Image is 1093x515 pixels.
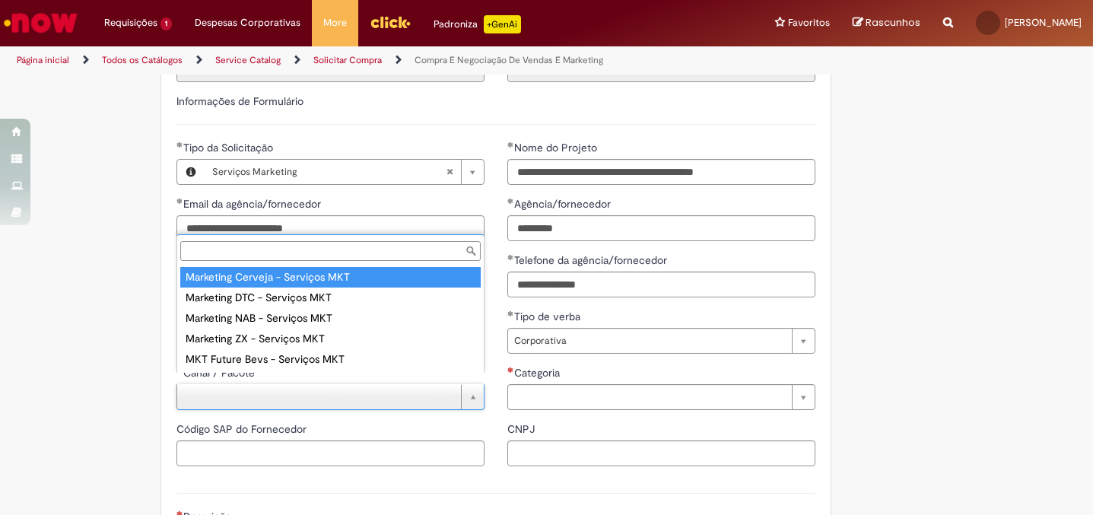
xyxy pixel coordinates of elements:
[180,288,481,308] div: Marketing DTC - Serviços MKT
[177,264,484,373] ul: Canal / Pacote
[180,308,481,329] div: Marketing NAB - Serviços MKT
[180,349,481,370] div: MKT Future Bevs - Serviços MKT
[180,267,481,288] div: Marketing Cerveja - Serviços MKT
[180,329,481,349] div: Marketing ZX - Serviços MKT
